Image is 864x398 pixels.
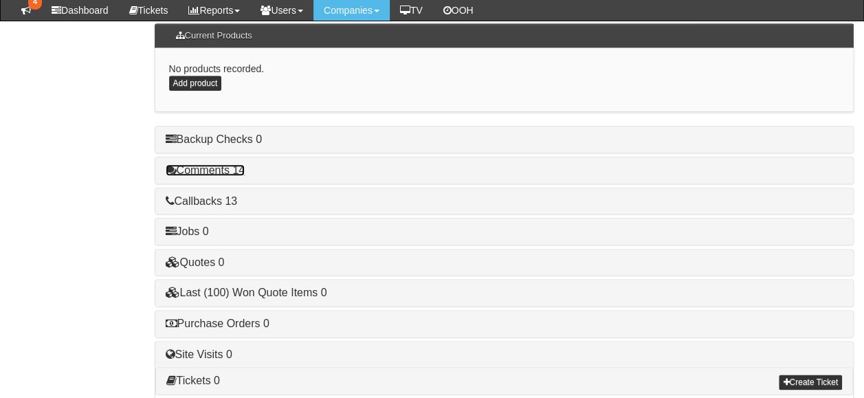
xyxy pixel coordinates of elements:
a: Callbacks 13 [166,195,238,207]
a: Site Visits 0 [166,349,232,360]
h3: Current Products [169,24,259,47]
a: Quotes 0 [166,256,225,268]
a: Purchase Orders 0 [166,318,269,329]
a: Create Ticket [779,375,842,390]
a: Backup Checks 0 [166,133,263,145]
a: Jobs 0 [166,225,209,237]
a: Comments 14 [166,164,245,176]
a: Add product [169,76,222,91]
a: Last (100) Won Quote Items 0 [166,287,327,298]
div: No products recorded. [155,48,854,112]
a: Tickets 0 [166,375,220,386]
